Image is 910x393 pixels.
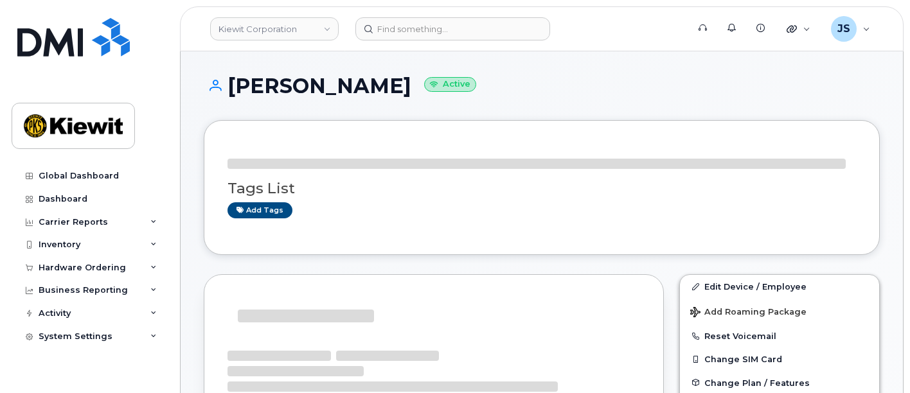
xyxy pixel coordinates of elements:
h1: [PERSON_NAME] [204,74,880,97]
button: Add Roaming Package [680,298,879,324]
span: Change Plan / Features [704,378,810,387]
button: Reset Voicemail [680,324,879,347]
button: Change SIM Card [680,347,879,371]
h3: Tags List [227,180,856,197]
small: Active [424,77,476,92]
span: Add Roaming Package [690,307,807,319]
a: Edit Device / Employee [680,275,879,298]
a: Add tags [227,202,292,218]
